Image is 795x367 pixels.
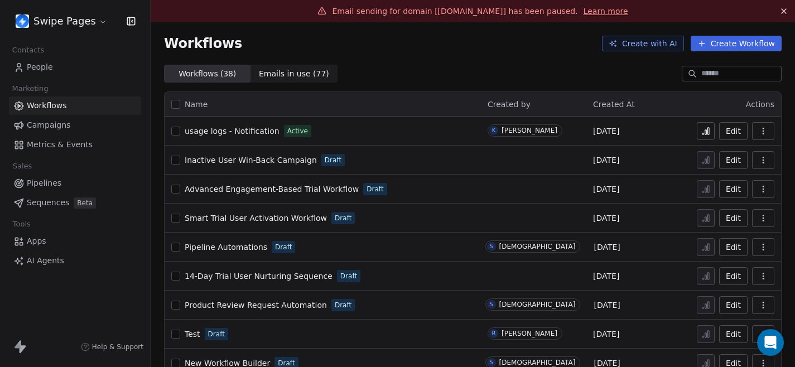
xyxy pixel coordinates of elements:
button: Swipe Pages [13,12,110,31]
button: Edit [719,267,748,285]
span: [DATE] [594,242,620,253]
span: Sales [8,158,37,175]
a: Campaigns [9,116,141,134]
div: S [489,358,493,367]
span: Pipelines [27,177,61,189]
span: [DATE] [594,300,620,311]
div: S [489,242,493,251]
a: Workflows [9,96,141,115]
div: Open Intercom Messenger [757,329,784,356]
span: People [27,61,53,73]
span: Swipe Pages [33,14,96,28]
div: [DEMOGRAPHIC_DATA] [499,359,576,366]
span: Created At [593,100,635,109]
button: Create Workflow [691,36,782,51]
button: Edit [719,325,748,343]
div: S [489,300,493,309]
span: usage logs - Notification [185,127,280,136]
span: Inactive User Win-Back Campaign [185,156,317,165]
button: Edit [719,238,748,256]
div: [PERSON_NAME] [502,127,557,134]
div: [DEMOGRAPHIC_DATA] [499,301,576,308]
button: Edit [719,209,748,227]
img: user_01J93QE9VH11XXZQZDP4TWZEES.jpg [16,15,29,28]
a: Apps [9,232,141,250]
span: Test [185,330,200,339]
span: Active [287,126,308,136]
a: Inactive User Win-Back Campaign [185,154,317,166]
a: AI Agents [9,252,141,270]
span: Sequences [27,197,69,209]
a: 14-Day Trial User Nurturing Sequence [185,271,333,282]
span: Contacts [7,42,49,59]
span: Advanced Engagement-Based Trial Workflow [185,185,359,194]
a: Smart Trial User Activation Workflow [185,213,327,224]
a: Learn more [584,6,628,17]
span: Created by [488,100,531,109]
a: Pipelines [9,174,141,192]
span: AI Agents [27,255,64,267]
span: Marketing [7,80,53,97]
span: Metrics & Events [27,139,93,151]
span: Pipeline Automations [185,243,267,252]
span: Smart Trial User Activation Workflow [185,214,327,223]
a: SequencesBeta [9,194,141,212]
span: Workflows [164,36,242,51]
span: Campaigns [27,119,70,131]
span: Beta [74,197,96,209]
button: Edit [719,180,748,198]
a: Product Review Request Automation [185,300,327,311]
a: Help & Support [81,342,143,351]
span: [DATE] [593,329,619,340]
div: [DEMOGRAPHIC_DATA] [499,243,576,250]
span: Help & Support [92,342,143,351]
span: [DATE] [593,183,619,195]
span: Draft [335,300,351,310]
a: Advanced Engagement-Based Trial Workflow [185,183,359,195]
span: Draft [335,213,351,223]
span: [DATE] [593,125,619,137]
span: Tools [8,216,35,233]
button: Edit [719,151,748,169]
span: Name [185,99,208,110]
span: Draft [367,184,383,194]
span: Actions [746,100,774,109]
span: Draft [325,155,341,165]
span: [DATE] [593,154,619,166]
span: [DATE] [593,213,619,224]
div: K [492,126,496,135]
span: Draft [275,242,292,252]
span: Draft [208,329,225,339]
a: usage logs - Notification [185,125,280,137]
div: R [492,329,496,338]
span: Emails in use ( 77 ) [259,68,329,80]
a: Metrics & Events [9,136,141,154]
span: Draft [340,271,357,281]
span: Product Review Request Automation [185,301,327,310]
span: 14-Day Trial User Nurturing Sequence [185,272,333,281]
a: Test [185,329,200,340]
div: [PERSON_NAME] [502,330,557,337]
span: Email sending for domain [[DOMAIN_NAME]] has been paused. [332,7,577,16]
button: Edit [719,122,748,140]
span: Workflows [27,100,67,112]
a: Pipeline Automations [185,242,267,253]
span: [DATE] [593,271,619,282]
button: Create with AI [602,36,684,51]
a: People [9,58,141,76]
span: Apps [27,235,46,247]
button: Edit [719,296,748,314]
